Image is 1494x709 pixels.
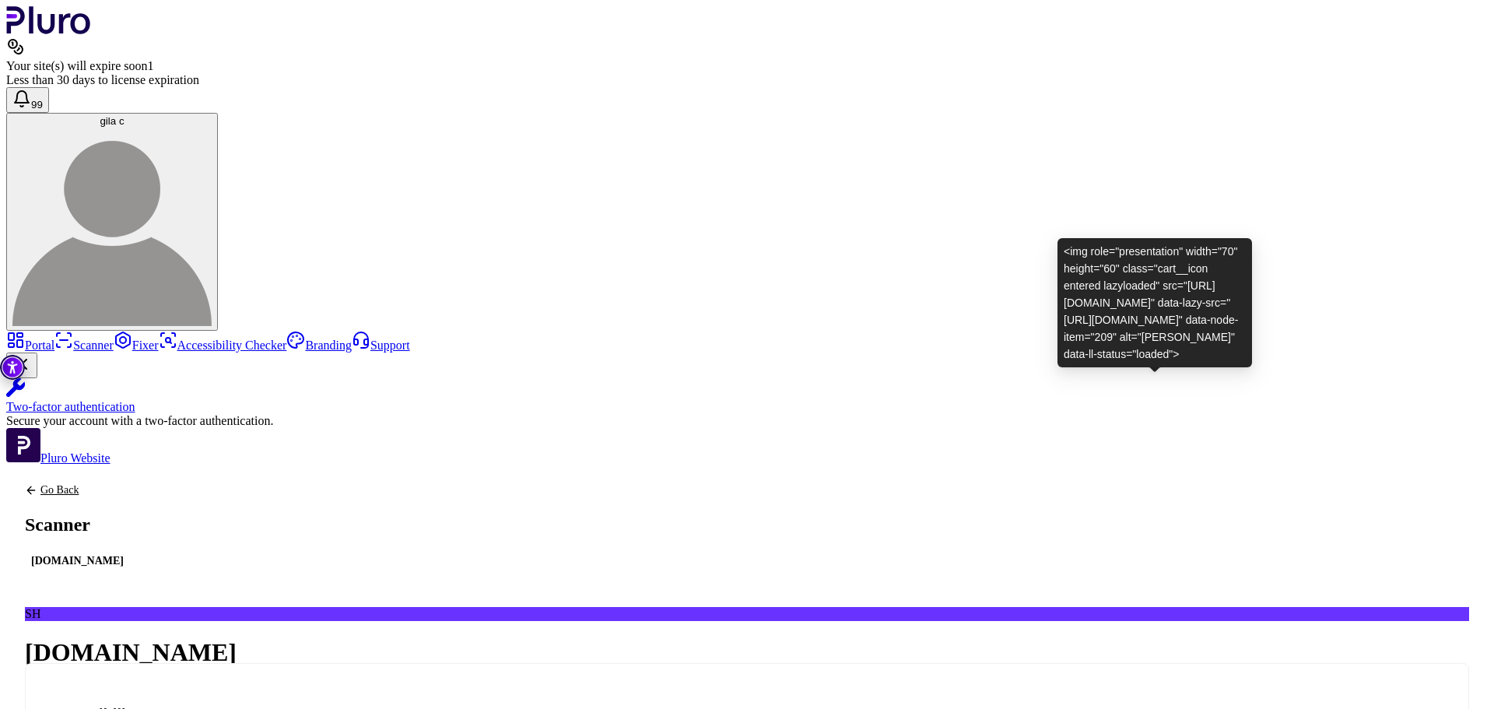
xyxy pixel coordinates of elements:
[31,99,43,111] span: 99
[12,127,212,326] img: gila c
[25,638,1469,667] h1: [DOMAIN_NAME]
[114,339,159,352] a: Fixer
[159,339,287,352] a: Accessibility Checker
[6,378,1488,414] a: Two-factor authentication
[352,339,410,352] a: Support
[25,553,130,570] div: [DOMAIN_NAME]
[286,339,352,352] a: Branding
[25,515,130,534] h1: Scanner
[6,59,1488,73] div: Your site(s) will expire soon
[1057,238,1252,367] div: <img role="presentation" width="70" height="60" class="cart__icon entered lazyloaded" src="[URL][...
[100,115,124,127] span: gila c
[6,87,49,113] button: Open notifications, you have 125 new notifications
[6,451,110,465] a: Open Pluro Website
[6,400,1488,414] div: Two-factor authentication
[6,414,1488,428] div: Secure your account with a two-factor authentication.
[147,59,153,72] span: 1
[25,607,1469,621] div: SH
[6,339,54,352] a: Portal
[6,73,1488,87] div: Less than 30 days to license expiration
[6,23,91,37] a: Logo
[6,331,1488,465] aside: Sidebar menu
[25,484,130,497] a: Back to previous screen
[6,353,37,378] button: Close Two-factor authentication notification
[6,113,218,331] button: gila cgila c
[54,339,114,352] a: Scanner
